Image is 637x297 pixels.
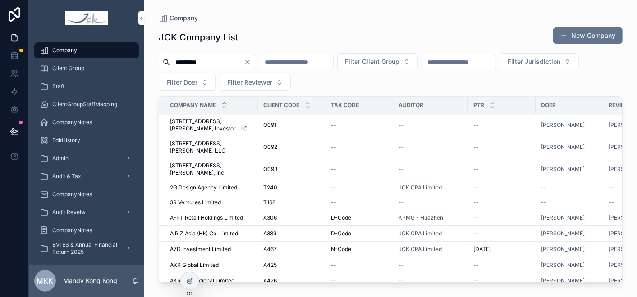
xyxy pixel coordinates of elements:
span: -- [541,184,546,191]
a: [PERSON_NAME] [541,230,585,237]
a: T168 [263,199,320,206]
span: -- [399,199,404,206]
a: -- [399,261,463,269]
a: ClientGroupStaffMapping [34,96,139,112]
a: [PERSON_NAME] [541,261,598,269]
div: scrollable content [29,36,144,265]
a: Company [159,13,198,22]
a: A389 [263,230,320,237]
a: [PERSON_NAME] [541,166,598,173]
span: Staff [52,83,64,90]
span: D-Code [331,230,351,237]
a: Audit Reveiw [34,204,139,220]
a: KPMG - Huazhen [399,214,463,221]
a: JCK CPA Limited [399,246,463,253]
a: CompanyNotes [34,222,139,238]
span: AKR International Limited [170,277,234,284]
span: -- [399,166,404,173]
a: [STREET_ADDRESS][PERSON_NAME], Inc. [170,162,252,176]
a: -- [473,184,530,191]
span: CompanyNotes [52,227,92,234]
a: -- [331,166,388,173]
span: -- [331,261,336,269]
span: [STREET_ADDRESS][PERSON_NAME] LLC [170,140,252,154]
button: New Company [553,27,623,44]
span: Doer [541,102,556,109]
span: -- [473,214,479,221]
a: -- [399,166,463,173]
a: -- [473,144,530,151]
span: -- [331,166,336,173]
span: [PERSON_NAME] [541,277,585,284]
span: [PERSON_NAME] [541,166,585,173]
a: [PERSON_NAME] [541,277,598,284]
a: [PERSON_NAME] [541,121,585,129]
span: Company [170,13,198,22]
span: Filter Client Group [345,57,399,66]
a: [DATE] [473,246,530,253]
a: 2G Design Agency Limited [170,184,252,191]
button: Select Button [337,53,418,70]
a: N-Code [331,246,388,253]
a: Staff [34,78,139,94]
span: Company [52,47,77,54]
a: JCK CPA Limited [399,184,463,191]
a: [PERSON_NAME] [541,261,585,269]
button: Select Button [500,53,579,70]
a: -- [331,144,388,151]
a: D-Code [331,230,388,237]
a: Company [34,42,139,58]
a: -- [331,184,388,191]
a: -- [399,199,463,206]
a: [PERSON_NAME] [541,144,585,151]
span: ClientGroupStaffMapping [52,101,117,108]
a: -- [331,261,388,269]
span: [DATE] [473,246,491,253]
span: T168 [263,199,275,206]
span: BVI ES & Annual Financial Return 2025 [52,241,118,256]
span: Reviewer [609,102,636,109]
span: 3R Ventures Limited [170,199,221,206]
a: -- [331,277,388,284]
span: -- [473,144,479,151]
a: -- [331,121,388,129]
a: EditHistory [34,132,139,148]
span: -- [473,199,479,206]
p: Mandy Kong Kong [63,276,117,285]
a: CompanyNotes [34,114,139,130]
a: -- [399,277,463,284]
a: -- [473,230,530,237]
span: AKR Global Limited [170,261,219,269]
h1: JCK Company List [159,31,238,44]
span: O093 [263,166,277,173]
span: 2G Design Agency Limited [170,184,237,191]
a: A426 [263,277,320,284]
span: CompanyNotes [52,191,92,198]
span: N-Code [331,246,351,253]
a: [PERSON_NAME] [541,246,585,253]
a: [PERSON_NAME] [541,246,598,253]
span: A467 [263,246,277,253]
button: Select Button [220,74,291,91]
a: -- [473,261,530,269]
a: O093 [263,166,320,173]
a: -- [473,121,530,129]
a: AKR International Limited [170,277,252,284]
span: JCK CPA Limited [399,246,442,253]
span: MKK [37,275,54,286]
a: JCK CPA Limited [399,230,442,237]
span: -- [473,121,479,129]
span: O092 [263,144,277,151]
a: [PERSON_NAME] [541,144,598,151]
a: [STREET_ADDRESS][PERSON_NAME] Investor LLC [170,118,252,132]
span: A425 [263,261,277,269]
a: [PERSON_NAME] [541,214,598,221]
span: -- [399,277,404,284]
a: Audit & Tax [34,168,139,184]
span: -- [473,277,479,284]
